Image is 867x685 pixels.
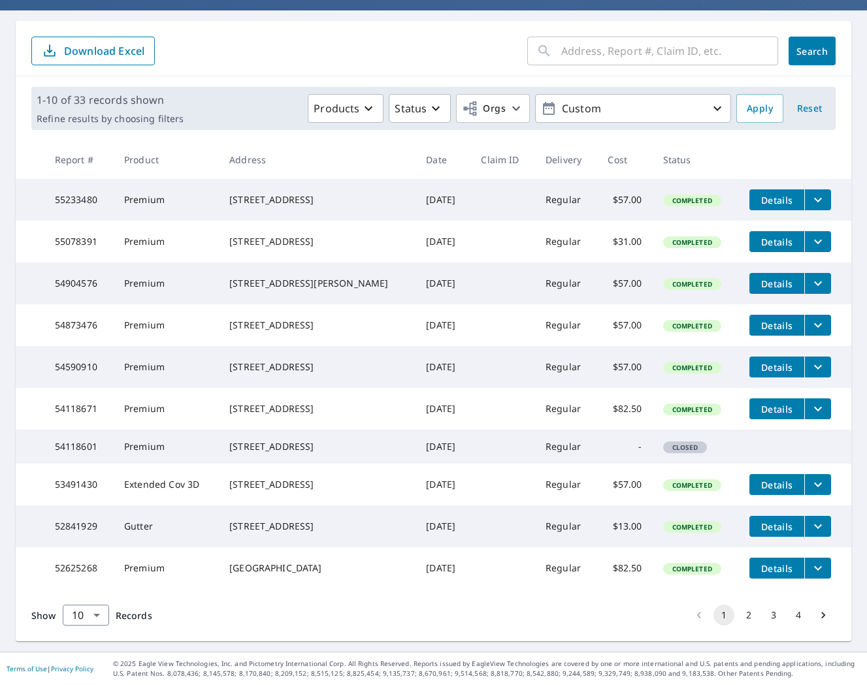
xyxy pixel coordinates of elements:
button: filesDropdownBtn-53491430 [804,474,831,495]
span: Completed [664,405,720,414]
span: Show [31,609,56,622]
button: detailsBtn-53491430 [749,474,804,495]
span: Details [757,319,796,332]
span: Completed [664,564,720,573]
span: Apply [747,101,773,117]
td: $82.50 [597,388,652,430]
span: Completed [664,363,720,372]
th: Claim ID [470,140,535,179]
div: [GEOGRAPHIC_DATA] [229,562,405,575]
td: 55078391 [44,221,114,263]
td: Regular [535,179,597,221]
button: Apply [736,94,783,123]
th: Address [219,140,416,179]
th: Status [653,140,740,179]
td: 54118671 [44,388,114,430]
th: Cost [597,140,652,179]
td: - [597,430,652,464]
td: Premium [114,221,219,263]
button: filesDropdownBtn-54904576 [804,273,831,294]
span: Completed [664,321,720,330]
div: [STREET_ADDRESS] [229,319,405,332]
button: detailsBtn-54904576 [749,273,804,294]
span: Orgs [462,101,506,117]
button: filesDropdownBtn-54873476 [804,315,831,336]
span: Completed [664,522,720,532]
button: page 1 [713,605,734,626]
div: 10 [63,597,109,633]
td: Premium [114,388,219,430]
span: Details [757,479,796,491]
td: Regular [535,221,597,263]
button: Go to page 3 [763,605,784,626]
td: [DATE] [416,346,470,388]
span: Search [799,45,825,57]
button: Search [789,37,836,65]
div: [STREET_ADDRESS] [229,440,405,453]
button: filesDropdownBtn-52625268 [804,558,831,579]
td: 54904576 [44,263,114,304]
p: Download Excel [64,44,144,58]
button: detailsBtn-54590910 [749,357,804,377]
td: Extended Cov 3D [114,464,219,505]
span: Reset [794,101,825,117]
div: Show 10 records [63,605,109,626]
button: filesDropdownBtn-52841929 [804,516,831,537]
td: [DATE] [416,179,470,221]
div: [STREET_ADDRESS] [229,520,405,533]
span: Completed [664,238,720,247]
td: Regular [535,430,597,464]
td: Regular [535,388,597,430]
td: [DATE] [416,388,470,430]
td: Premium [114,547,219,589]
button: filesDropdownBtn-54118671 [804,398,831,419]
span: Closed [664,443,706,452]
a: Terms of Use [7,664,47,673]
div: [STREET_ADDRESS] [229,235,405,248]
td: [DATE] [416,464,470,505]
button: detailsBtn-54118671 [749,398,804,419]
td: [DATE] [416,263,470,304]
td: Premium [114,179,219,221]
td: Regular [535,547,597,589]
td: $57.00 [597,464,652,505]
td: $57.00 [597,304,652,346]
span: Details [757,194,796,206]
span: Details [757,562,796,575]
span: Details [757,361,796,374]
p: © 2025 Eagle View Technologies, Inc. and Pictometry International Corp. All Rights Reserved. Repo... [113,659,860,678]
div: [STREET_ADDRESS][PERSON_NAME] [229,277,405,290]
td: 53491430 [44,464,114,505]
td: $31.00 [597,221,652,263]
p: Products [314,101,359,116]
td: Premium [114,263,219,304]
button: detailsBtn-55078391 [749,231,804,252]
nav: pagination navigation [687,605,836,626]
button: Products [308,94,384,123]
span: Completed [664,481,720,490]
button: Go to next page [813,605,834,626]
a: Privacy Policy [51,664,93,673]
p: Refine results by choosing filters [37,113,184,125]
td: Regular [535,263,597,304]
span: Details [757,236,796,248]
span: Records [116,609,152,622]
div: [STREET_ADDRESS] [229,193,405,206]
div: [STREET_ADDRESS] [229,360,405,374]
input: Address, Report #, Claim ID, etc. [561,33,778,69]
td: $13.00 [597,505,652,547]
button: Custom [535,94,731,123]
td: $57.00 [597,263,652,304]
td: Premium [114,346,219,388]
td: Regular [535,505,597,547]
td: [DATE] [416,547,470,589]
td: [DATE] [416,505,470,547]
td: 54118601 [44,430,114,464]
td: [DATE] [416,304,470,346]
th: Delivery [535,140,597,179]
td: Premium [114,304,219,346]
span: Details [757,278,796,290]
button: Orgs [456,94,530,123]
span: Details [757,403,796,415]
button: Reset [789,94,830,123]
